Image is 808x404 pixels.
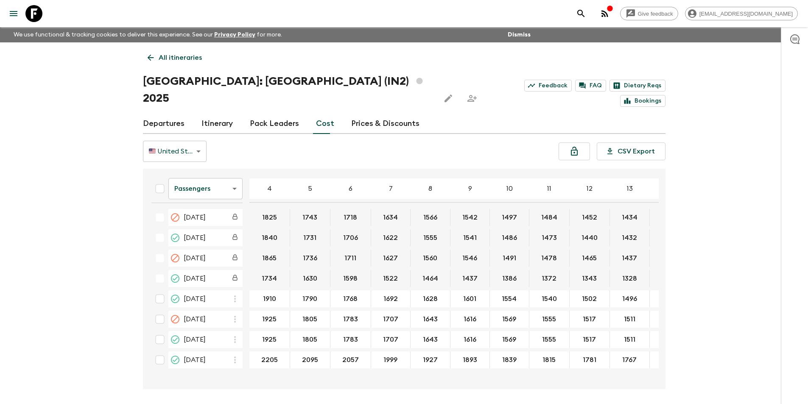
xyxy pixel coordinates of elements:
button: 1566 [413,209,447,226]
button: 1473 [531,229,567,246]
div: 22 Nov 2025; 7 [371,331,411,348]
a: Departures [143,114,185,134]
button: 1781 [573,351,607,368]
div: 11 Oct 2025; 13 [610,311,650,328]
div: 22 Nov 2025; 8 [411,331,450,348]
div: 20 Dec 2025; 6 [330,351,371,368]
a: FAQ [575,80,606,92]
button: 1839 [492,351,527,368]
button: 1497 [492,209,527,226]
button: 1560 [413,250,447,267]
div: 27 Sep 2025; 10 [490,290,529,307]
span: Give feedback [633,11,678,17]
button: 2057 [332,351,369,368]
span: [DATE] [184,273,206,284]
button: 1511 [614,311,646,328]
p: 10 [506,184,513,194]
button: 1463 [652,290,687,307]
a: Dietary Reqs [609,80,665,92]
div: [EMAIL_ADDRESS][DOMAIN_NAME] [685,7,798,20]
p: 9 [468,184,472,194]
span: [DATE] [184,355,206,365]
button: 1413 [652,250,686,267]
button: 1540 [531,290,567,307]
button: 1511 [614,331,646,348]
p: 4 [267,184,272,194]
div: 19 Apr 2025; 14 [650,270,690,287]
button: 1707 [373,311,408,328]
button: 1484 [531,209,568,226]
h1: [GEOGRAPHIC_DATA]: [GEOGRAPHIC_DATA] (IN2) 2025 [143,73,433,107]
div: 22 Nov 2025; 11 [529,331,570,348]
button: 2205 [251,351,288,368]
button: 1622 [373,229,408,246]
div: 11 Oct 2025; 10 [490,311,529,328]
button: 1643 [413,331,448,348]
button: 1925 [252,311,287,328]
button: search adventures [573,5,590,22]
button: 1751 [653,351,686,368]
svg: Cancelled [170,253,180,263]
div: 27 Sep 2025; 14 [650,290,690,307]
p: 7 [389,184,393,194]
p: 8 [428,184,432,194]
div: 11 Oct 2025; 8 [411,311,450,328]
div: 22 Nov 2025; 10 [490,331,529,348]
div: 11 Oct 2025; 7 [371,311,411,328]
button: 1464 [412,270,448,287]
button: 1491 [492,250,526,267]
div: 04 Jan 2025; 9 [450,209,490,226]
span: [EMAIL_ADDRESS][DOMAIN_NAME] [695,11,797,17]
button: Dismiss [506,29,533,41]
div: 22 Nov 2025; 6 [330,331,371,348]
div: 20 Dec 2025; 7 [371,351,411,368]
svg: On Request [170,294,180,304]
div: 18 Jan 2025; 12 [570,229,610,246]
div: 18 Jan 2025; 6 [330,229,371,246]
p: All itineraries [159,53,202,63]
div: 22 Nov 2025; 13 [610,331,650,348]
button: 1478 [651,331,688,348]
button: 1598 [333,270,368,287]
button: 1790 [292,290,327,307]
svg: Guaranteed [170,355,180,365]
div: 11 Oct 2025; 4 [249,311,290,328]
button: 1999 [373,351,408,368]
button: 1840 [252,229,288,246]
svg: Cancelled [170,314,180,324]
button: 1432 [612,229,647,246]
div: 18 Jan 2025; 5 [290,229,330,246]
button: 1478 [651,311,688,328]
button: 1542 [452,209,488,226]
button: 2095 [292,351,328,368]
div: 04 Jan 2025; 13 [610,209,650,226]
div: 19 Apr 2025; 10 [490,270,529,287]
span: [DATE] [184,253,206,263]
button: 1783 [333,311,368,328]
p: 11 [547,184,551,194]
a: Pack Leaders [250,114,299,134]
button: 1767 [612,351,647,368]
button: 1628 [413,290,448,307]
button: 1452 [572,209,607,226]
button: 1616 [453,311,486,328]
div: 20 Dec 2025; 13 [610,351,650,368]
div: 18 Jan 2025; 8 [411,229,450,246]
button: 1805 [292,311,327,328]
button: 1865 [252,250,287,267]
button: 1555 [532,311,566,328]
span: [DATE] [184,294,206,304]
div: 01 Mar 2025; 11 [529,250,570,267]
div: 01 Mar 2025; 6 [330,250,371,267]
button: Edit this itinerary [440,90,457,107]
button: 1554 [492,290,527,307]
svg: Guaranteed [170,334,180,345]
button: 1731 [293,229,327,246]
p: 12 [587,184,593,194]
button: 1546 [452,250,487,267]
div: 19 Apr 2025; 7 [371,270,411,287]
svg: Completed [170,273,180,284]
span: [DATE] [184,233,206,243]
button: 1440 [571,229,608,246]
button: 1541 [453,229,487,246]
